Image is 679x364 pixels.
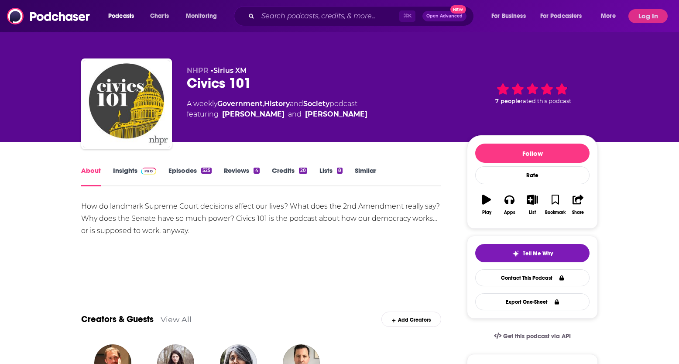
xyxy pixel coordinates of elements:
a: Government [217,100,263,108]
div: Add Creators [381,312,441,327]
button: open menu [102,9,145,23]
a: Charts [144,9,174,23]
span: Podcasts [108,10,134,22]
a: Lists8 [319,166,343,186]
button: Apps [498,189,521,220]
span: More [601,10,616,22]
a: View All [161,315,192,324]
a: Episodes525 [168,166,212,186]
a: Contact This Podcast [475,269,590,286]
button: List [521,189,544,220]
a: Similar [355,166,376,186]
div: Bookmark [545,210,566,215]
div: 8 [337,168,343,174]
span: Charts [150,10,169,22]
input: Search podcasts, credits, & more... [258,9,399,23]
span: Get this podcast via API [503,333,571,340]
span: NHPR [187,66,209,75]
button: open menu [485,9,537,23]
span: Open Advanced [426,14,463,18]
div: A weekly podcast [187,99,367,120]
span: • [211,66,247,75]
img: Civics 101 [83,60,170,148]
button: open menu [595,9,627,23]
span: rated this podcast [521,98,571,104]
span: and [290,100,303,108]
button: Play [475,189,498,220]
span: 7 people [495,98,521,104]
a: History [264,100,290,108]
a: Creators & Guests [81,314,154,325]
div: Share [572,210,584,215]
a: Nick Capodice [305,109,367,120]
div: Search podcasts, credits, & more... [242,6,482,26]
a: Get this podcast via API [487,326,578,347]
img: Podchaser Pro [141,168,156,175]
a: Hannah McCarthy [222,109,285,120]
div: 7 peoplerated this podcast [467,66,598,120]
img: Podchaser - Follow, Share and Rate Podcasts [7,8,91,24]
div: Rate [475,166,590,184]
span: Monitoring [186,10,217,22]
button: Open AdvancedNew [422,11,466,21]
span: featuring [187,109,367,120]
button: Share [567,189,590,220]
button: Log In [628,9,668,23]
button: open menu [535,9,595,23]
span: New [450,5,466,14]
div: 20 [299,168,307,174]
span: For Business [491,10,526,22]
a: Credits20 [272,166,307,186]
div: 4 [254,168,259,174]
a: About [81,166,101,186]
button: tell me why sparkleTell Me Why [475,244,590,262]
button: Follow [475,144,590,163]
button: Export One-Sheet [475,293,590,310]
span: Tell Me Why [523,250,553,257]
div: Apps [504,210,515,215]
a: InsightsPodchaser Pro [113,166,156,186]
button: open menu [180,9,228,23]
span: ⌘ K [399,10,415,22]
div: How do landmark Supreme Court decisions affect our lives? What does the 2nd Amendment really say?... [81,200,441,237]
span: For Podcasters [540,10,582,22]
div: List [529,210,536,215]
span: , [263,100,264,108]
a: Society [303,100,329,108]
a: Reviews4 [224,166,259,186]
img: tell me why sparkle [512,250,519,257]
div: Play [482,210,491,215]
span: and [288,109,302,120]
a: Sirius XM [213,66,247,75]
div: 525 [201,168,212,174]
button: Bookmark [544,189,566,220]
